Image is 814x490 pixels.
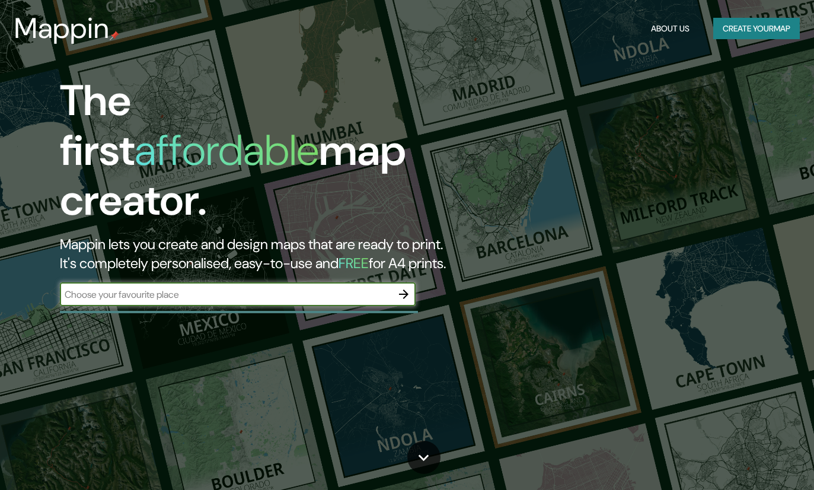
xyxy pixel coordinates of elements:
h1: The first map creator. [60,76,467,235]
button: About Us [646,18,694,40]
button: Create yourmap [713,18,800,40]
h5: FREE [339,254,369,272]
input: Choose your favourite place [60,288,392,301]
h3: Mappin [14,12,110,45]
h1: affordable [135,123,319,178]
h2: Mappin lets you create and design maps that are ready to print. It's completely personalised, eas... [60,235,467,273]
img: mappin-pin [110,31,119,40]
